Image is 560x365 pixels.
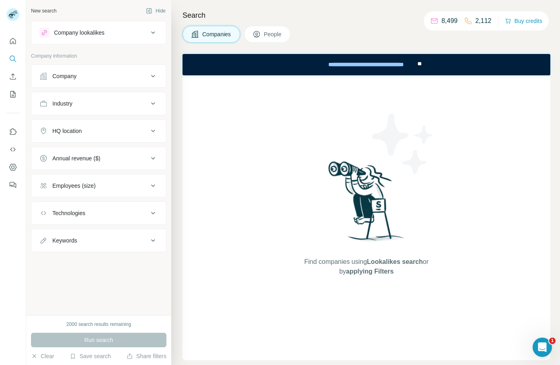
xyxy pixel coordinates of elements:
[549,338,556,344] span: 1
[31,231,166,250] button: Keywords
[302,257,431,276] span: Find companies using or by
[31,352,54,360] button: Clear
[6,69,19,84] button: Enrich CSV
[505,15,542,27] button: Buy credits
[6,34,19,48] button: Quick start
[202,30,232,38] span: Companies
[127,352,166,360] button: Share filters
[367,258,423,265] span: Lookalikes search
[52,209,85,217] div: Technologies
[264,30,282,38] span: People
[66,321,131,328] div: 2000 search results remaining
[346,268,394,275] span: applying Filters
[31,176,166,195] button: Employees (size)
[442,16,458,26] p: 8,499
[6,160,19,174] button: Dashboard
[6,142,19,157] button: Use Surfe API
[31,121,166,141] button: HQ location
[475,16,492,26] p: 2,112
[6,52,19,66] button: Search
[31,94,166,113] button: Industry
[31,66,166,86] button: Company
[52,100,73,108] div: Industry
[6,87,19,102] button: My lists
[31,23,166,42] button: Company lookalikes
[52,127,82,135] div: HQ location
[52,72,77,80] div: Company
[183,54,550,75] iframe: Banner
[31,7,56,15] div: New search
[52,154,100,162] div: Annual revenue ($)
[6,124,19,139] button: Use Surfe on LinkedIn
[367,108,439,180] img: Surfe Illustration - Stars
[31,52,166,60] p: Company information
[325,159,409,249] img: Surfe Illustration - Woman searching with binoculars
[183,10,550,21] h4: Search
[140,5,171,17] button: Hide
[52,236,77,245] div: Keywords
[70,352,111,360] button: Save search
[31,149,166,168] button: Annual revenue ($)
[31,203,166,223] button: Technologies
[6,178,19,192] button: Feedback
[533,338,552,357] iframe: Intercom live chat
[52,182,95,190] div: Employees (size)
[54,29,104,37] div: Company lookalikes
